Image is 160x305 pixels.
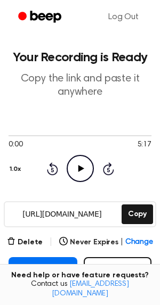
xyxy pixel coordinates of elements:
button: Insert into Doc [9,257,77,291]
a: Beep [11,7,71,28]
span: Change [125,237,153,248]
span: | [49,236,53,249]
button: 1.0x [9,160,25,178]
button: Record [84,257,151,291]
a: Log Out [98,4,149,30]
button: Copy [122,204,153,224]
a: [EMAIL_ADDRESS][DOMAIN_NAME] [52,281,129,298]
span: Contact us [6,280,154,299]
p: Copy the link and paste it anywhere [9,72,151,99]
span: 0:00 [9,139,22,151]
button: Never Expires|Change [59,237,153,248]
span: 5:17 [138,139,151,151]
h1: Your Recording is Ready [9,51,151,64]
span: | [121,237,123,248]
button: Delete [7,237,43,248]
